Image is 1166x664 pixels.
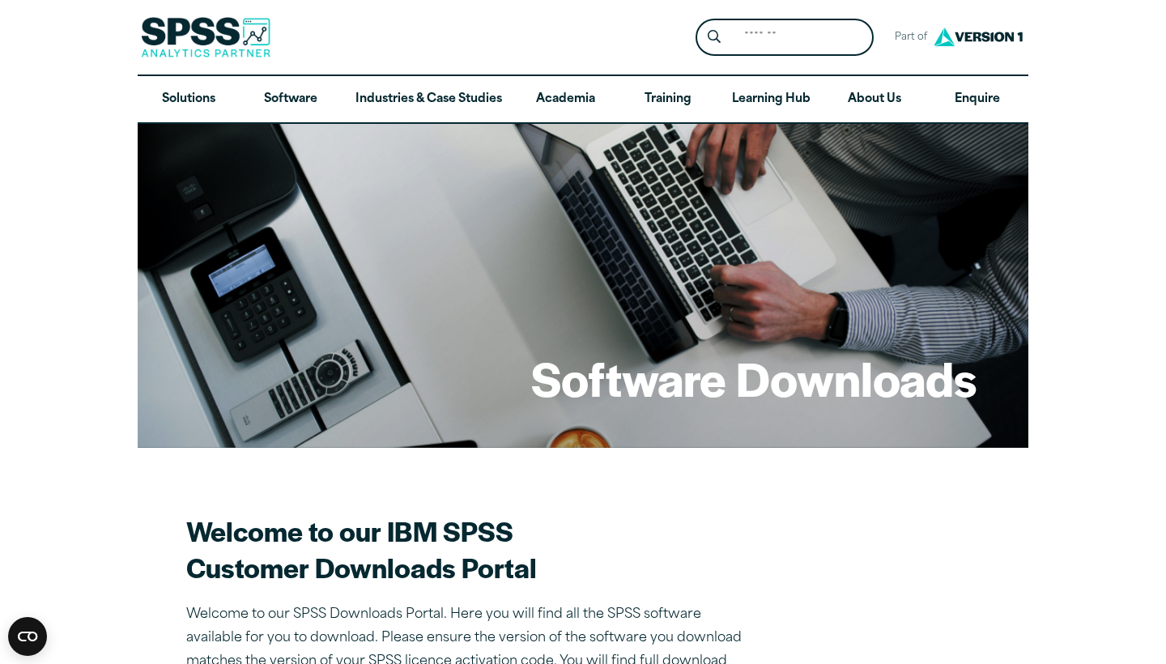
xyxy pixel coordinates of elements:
a: About Us [823,76,926,123]
button: Open CMP widget [8,617,47,656]
button: Search magnifying glass icon [700,23,730,53]
a: Solutions [138,76,240,123]
a: Academia [515,76,617,123]
a: Software [240,76,342,123]
nav: Desktop version of site main menu [138,76,1028,123]
img: Version1 Logo [930,22,1027,52]
span: Part of [887,26,930,49]
svg: Search magnifying glass icon [708,30,721,44]
h2: Welcome to our IBM SPSS Customer Downloads Portal [186,513,753,585]
a: Enquire [926,76,1028,123]
img: SPSS Analytics Partner [141,17,270,57]
form: Site Header Search Form [696,19,874,57]
a: Industries & Case Studies [343,76,515,123]
h1: Software Downloads [531,347,977,410]
a: Training [617,76,719,123]
a: Learning Hub [719,76,823,123]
